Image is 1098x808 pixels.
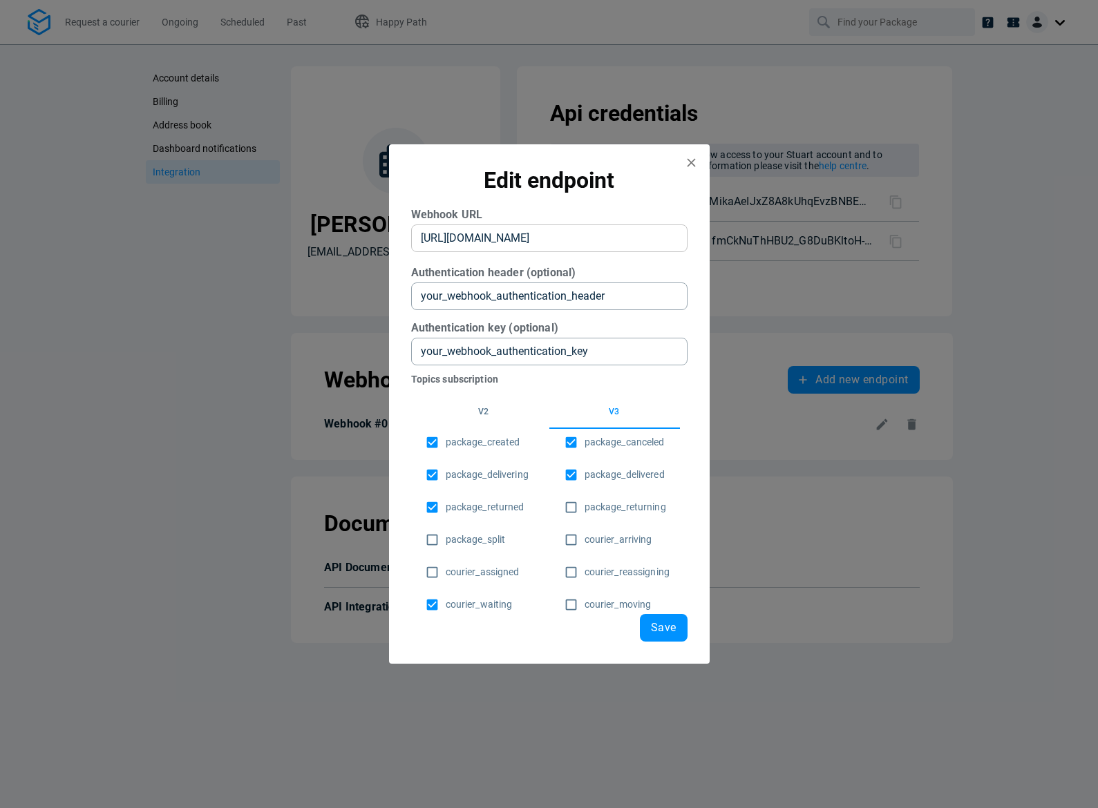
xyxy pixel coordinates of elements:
[585,565,670,579] span: courier_reassigning
[585,532,652,547] span: courier_arriving
[419,396,680,429] div: topics tabs
[446,565,520,579] span: courier_assigned
[411,208,688,222] h6: Webhook URL
[585,468,665,482] span: package_delivered
[411,266,688,280] h6: Authentication header (optional)
[679,150,704,175] button: close
[446,597,513,612] span: courier_waiting
[446,500,524,514] span: package_returned
[651,622,676,633] span: Save
[419,396,549,429] button: v2
[585,435,665,450] span: package_canceled
[446,435,520,450] span: package_created
[640,614,688,642] button: Save
[411,371,688,388] h6: Topics subscription
[446,532,506,547] span: package_split
[585,597,652,612] span: courier_moving
[585,500,666,514] span: package_returning
[411,321,688,335] h6: Authentication key (optional)
[411,166,688,194] h1: Edit endpoint
[549,396,680,429] button: v3
[446,468,529,482] span: package_delivering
